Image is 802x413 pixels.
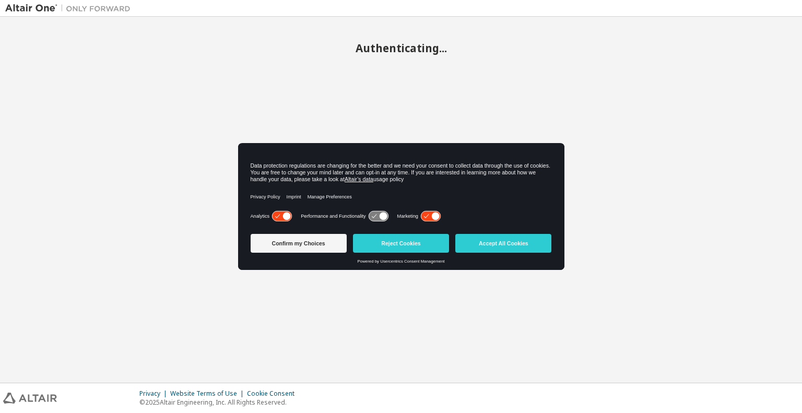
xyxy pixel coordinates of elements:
[139,390,170,398] div: Privacy
[3,393,57,404] img: altair_logo.svg
[139,398,301,407] p: © 2025 Altair Engineering, Inc. All Rights Reserved.
[170,390,247,398] div: Website Terms of Use
[5,41,797,55] h2: Authenticating...
[247,390,301,398] div: Cookie Consent
[5,3,136,14] img: Altair One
